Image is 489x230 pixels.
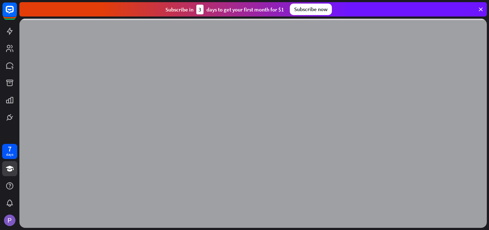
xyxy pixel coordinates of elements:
div: 3 [196,5,204,14]
div: 7 [8,146,12,152]
div: Subscribe in days to get your first month for $1 [165,5,284,14]
a: 7 days [2,144,17,159]
div: days [6,152,13,157]
div: Subscribe now [290,4,332,15]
